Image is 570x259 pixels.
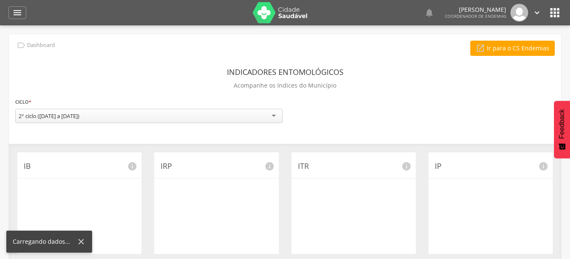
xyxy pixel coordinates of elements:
a:  [532,4,542,22]
i:  [476,44,485,53]
i:  [12,8,22,18]
p: IP [435,161,546,172]
a:  [8,6,26,19]
span: Feedback [558,109,566,139]
span: Coordenador de Endemias [445,13,506,19]
a:  [424,4,434,22]
button: Feedback - Mostrar pesquisa [554,101,570,158]
i:  [16,41,26,50]
p: IB [24,161,135,172]
header: Indicadores Entomológicos [227,64,344,80]
div: Carregando dados... [13,237,76,246]
i:  [424,8,434,18]
i:  [532,8,542,17]
p: Acompanhe os índices do Município [234,80,336,91]
p: Dashboard [27,42,55,49]
i:  [548,6,562,19]
p: ITR [298,161,409,172]
div: 2° ciclo ([DATE] a [DATE]) [19,112,79,120]
i: info [401,161,412,171]
a: Ir para o CS Endemias [470,41,555,56]
i: info [265,161,275,171]
label: Ciclo [15,97,31,107]
p: IRP [161,161,272,172]
p: [PERSON_NAME] [445,7,506,13]
i: info [538,161,548,171]
i: info [127,161,137,171]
